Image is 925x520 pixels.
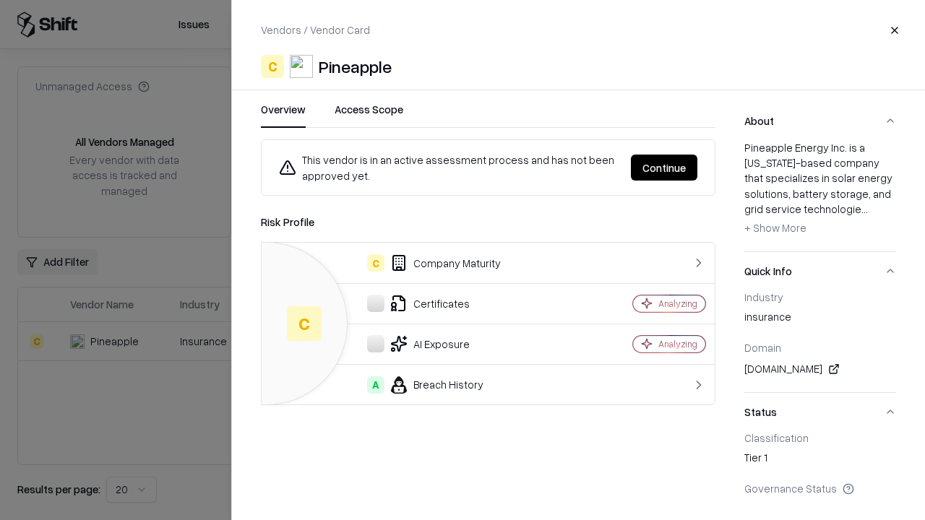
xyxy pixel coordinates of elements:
div: Domain [744,341,896,354]
button: Quick Info [744,252,896,290]
div: Company Maturity [273,254,582,272]
div: C [261,55,284,78]
div: Pineapple [319,55,392,78]
div: C [367,254,384,272]
p: Vendors / Vendor Card [261,22,370,38]
div: Classification [744,431,896,444]
img: Pineapple [290,55,313,78]
div: Quick Info [744,290,896,392]
button: Status [744,393,896,431]
div: AI Exposure [273,335,582,352]
button: + Show More [744,217,806,240]
div: C [287,306,322,341]
div: Breach History [273,376,582,394]
button: Overview [261,102,306,128]
button: Continue [631,155,697,181]
span: ... [861,202,868,215]
div: Analyzing [658,338,697,350]
span: + Show More [744,221,806,234]
div: Analyzing [658,298,697,310]
div: A [367,376,384,394]
div: [DOMAIN_NAME] [744,360,896,378]
div: About [744,140,896,251]
button: Access Scope [335,102,403,128]
div: Risk Profile [261,213,715,230]
div: Tier 1 [744,450,896,470]
div: insurance [744,309,896,329]
div: Governance Status [744,482,896,495]
div: This vendor is in an active assessment process and has not been approved yet. [279,152,619,183]
div: Industry [744,290,896,303]
div: Pineapple Energy Inc. is a [US_STATE]-based company that specializes in solar energy solutions, b... [744,140,896,240]
div: Certificates [273,295,582,312]
button: About [744,102,896,140]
